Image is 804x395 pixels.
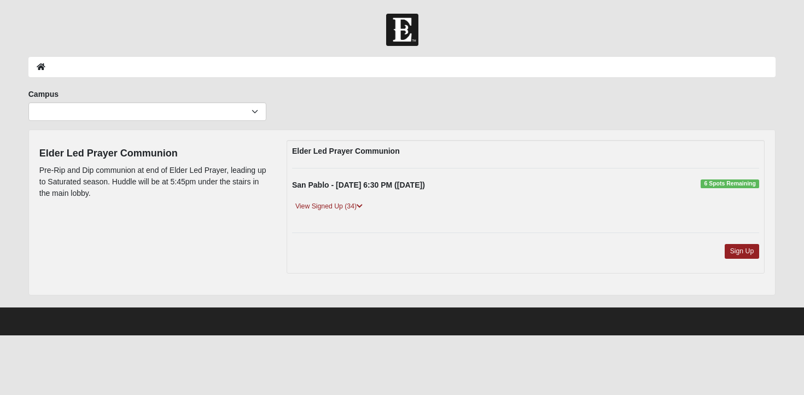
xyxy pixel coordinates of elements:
[386,14,418,46] img: Church of Eleven22 Logo
[39,148,270,160] h4: Elder Led Prayer Communion
[292,147,400,155] strong: Elder Led Prayer Communion
[28,89,59,100] label: Campus
[292,201,366,212] a: View Signed Up (34)
[292,181,425,189] strong: San Pablo - [DATE] 6:30 PM ([DATE])
[39,165,270,199] p: Pre-Rip and Dip communion at end of Elder Led Prayer, leading up to Saturated season. Huddle will...
[701,179,759,188] span: 6 Spots Remaining
[725,244,760,259] a: Sign Up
